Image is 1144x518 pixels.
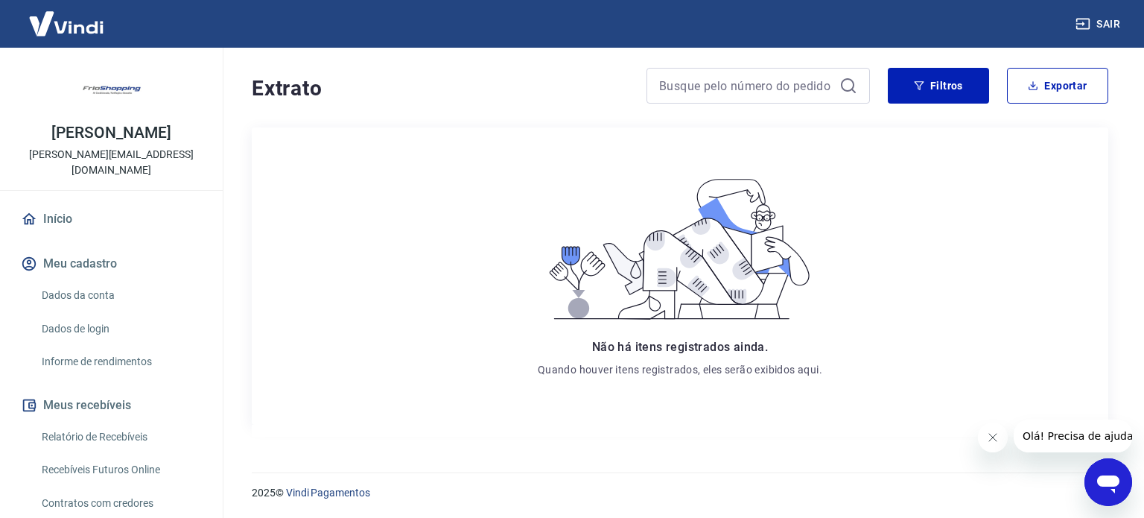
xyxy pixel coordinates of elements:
a: Início [18,203,205,236]
a: Recebíveis Futuros Online [36,455,205,485]
button: Sair [1072,10,1126,38]
a: Dados da conta [36,280,205,311]
button: Meu cadastro [18,247,205,280]
p: [PERSON_NAME] [51,125,171,141]
p: 2025 © [252,485,1108,501]
p: Quando houver itens registrados, eles serão exibidos aqui. [538,362,822,377]
a: Informe de rendimentos [36,347,205,377]
iframe: Botão para abrir a janela de mensagens [1084,458,1132,506]
p: [PERSON_NAME][EMAIL_ADDRESS][DOMAIN_NAME] [12,147,211,178]
button: Filtros [888,68,989,104]
a: Relatório de Recebíveis [36,422,205,452]
img: Vindi [18,1,115,46]
button: Exportar [1007,68,1108,104]
input: Busque pelo número do pedido [659,75,833,97]
span: Não há itens registrados ainda. [592,340,768,354]
img: 05b3cb34-28e8-4073-b7ee-254a923d4c8c.jpeg [82,60,142,119]
iframe: Fechar mensagem [978,423,1008,452]
h4: Extrato [252,74,629,104]
iframe: Mensagem da empresa [1014,420,1132,452]
button: Meus recebíveis [18,389,205,422]
span: Olá! Precisa de ajuda? [9,10,125,22]
a: Dados de login [36,314,205,344]
a: Vindi Pagamentos [286,487,370,499]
